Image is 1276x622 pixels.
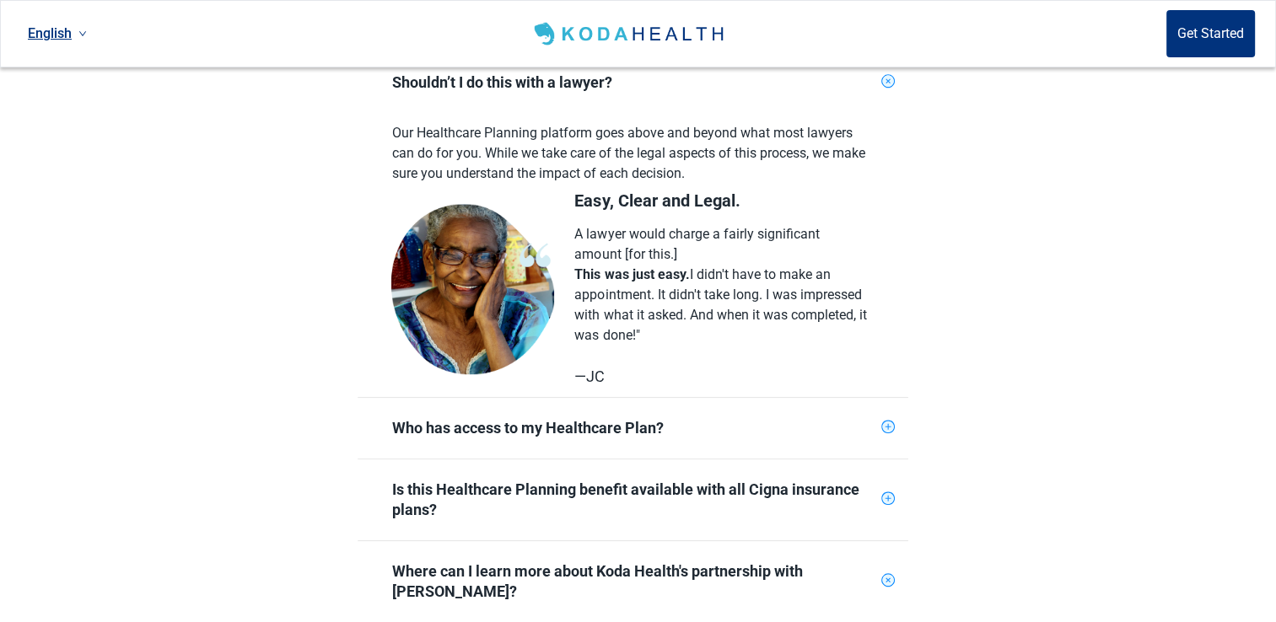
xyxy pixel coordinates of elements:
[881,420,895,433] span: plus-circle
[881,573,895,587] span: plus-circle
[358,398,908,458] div: Who has access to my Healthcare Plan?
[574,266,866,343] span: I didn't have to make an appointment. It didn't take long. I was impressed with what it asked. An...
[574,224,869,265] div: A lawyer would charge a fairly significant amount [for this.]
[392,72,875,93] div: Shouldn’t I do this with a lawyer?
[358,459,908,540] div: Is this Healthcare Planning benefit available with all Cigna insurance plans?
[574,190,869,211] div: Easy, Clear and Legal.
[392,123,869,190] div: Our Healthcare Planning platform goes above and beyond what most lawyers can do for you. While we...
[21,19,94,47] a: Current language: English
[78,29,87,38] span: down
[881,74,895,88] span: plus-circle
[392,418,875,438] div: Who has access to my Healthcare Plan?
[881,491,895,505] span: plus-circle
[574,367,869,387] div: —JC
[574,266,689,282] span: This was just easy.
[1166,10,1255,57] button: Get Started
[392,480,875,520] div: Is this Healthcare Planning benefit available with all Cigna insurance plans?
[358,541,908,622] div: Where can I learn more about Koda Health's partnership with [PERSON_NAME]?
[358,52,908,113] div: Shouldn’t I do this with a lawyer?
[391,203,554,374] img: test
[392,561,875,602] div: Where can I learn more about Koda Health's partnership with [PERSON_NAME]?
[530,20,730,47] img: Koda Health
